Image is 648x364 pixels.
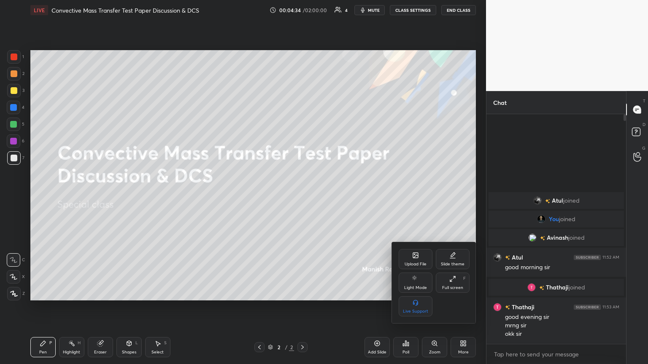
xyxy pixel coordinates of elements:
div: Light Mode [404,286,427,290]
div: Slide theme [441,262,464,266]
div: Full screen [442,286,463,290]
div: F [463,276,466,281]
div: Upload File [405,262,427,266]
div: Live Support [403,309,428,313]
